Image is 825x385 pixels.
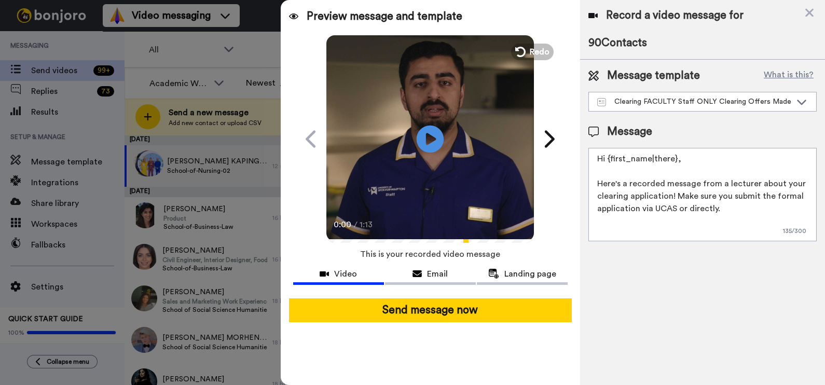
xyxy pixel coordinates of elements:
[354,218,357,231] span: /
[761,68,817,84] button: What is this?
[289,298,572,322] button: Send message now
[427,268,448,280] span: Email
[597,97,791,107] div: Clearing FACULTY Staff ONLY Clearing Offers Made (2025)
[334,268,357,280] span: Video
[504,268,556,280] span: Landing page
[597,98,606,106] img: Message-temps.svg
[360,243,500,266] span: This is your recorded video message
[334,218,352,231] span: 0:00
[360,218,378,231] span: 1:13
[607,68,700,84] span: Message template
[607,124,652,140] span: Message
[588,148,817,241] textarea: Hi {first_name|there}, Here's a recorded message from a lecturer about your clearing application!...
